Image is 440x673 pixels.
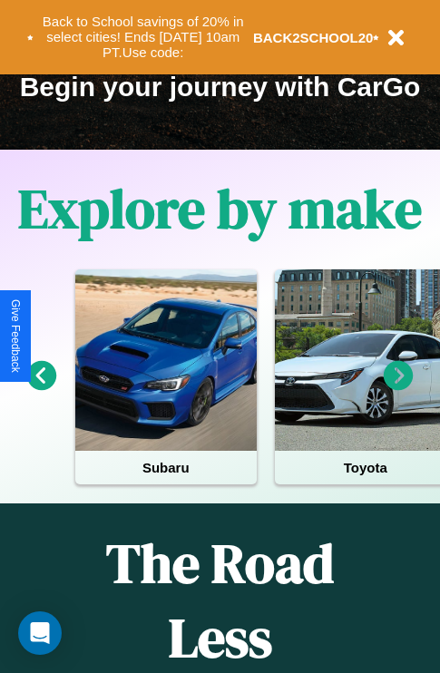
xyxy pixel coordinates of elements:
[18,611,62,655] div: Open Intercom Messenger
[34,9,253,65] button: Back to School savings of 20% in select cities! Ends [DATE] 10am PT.Use code:
[253,30,374,45] b: BACK2SCHOOL20
[9,299,22,373] div: Give Feedback
[75,451,257,484] h4: Subaru
[18,171,422,246] h1: Explore by make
